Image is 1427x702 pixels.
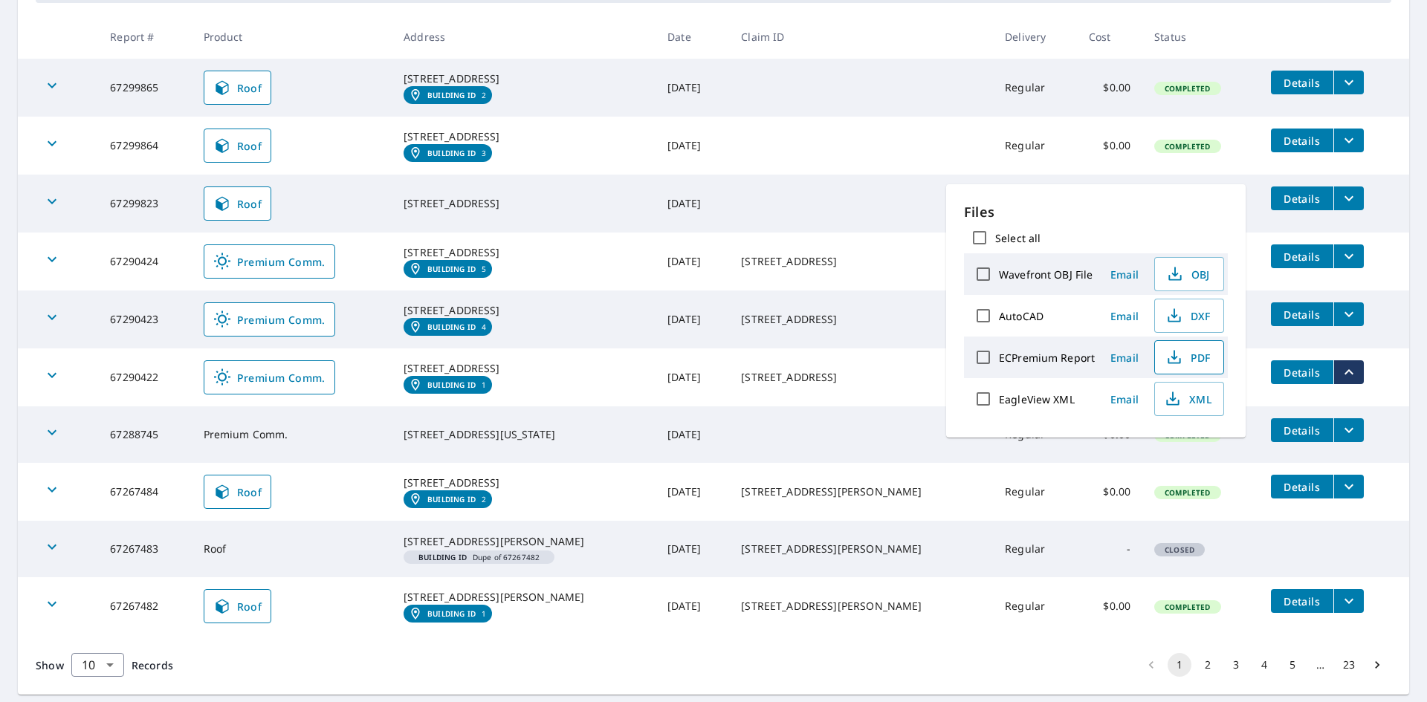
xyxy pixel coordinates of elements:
span: Details [1280,480,1324,494]
td: 67267484 [98,463,191,521]
em: Building ID [427,91,476,100]
td: [DATE] [656,521,729,577]
span: Email [1107,392,1142,406]
span: Completed [1156,487,1219,498]
td: Regular [993,463,1076,521]
span: Details [1280,134,1324,148]
a: Roof [204,71,272,105]
td: Regular [993,521,1076,577]
a: Roof [204,475,272,509]
em: Building ID [427,149,476,157]
label: EagleView XML [999,392,1075,406]
td: [STREET_ADDRESS][PERSON_NAME] [729,577,993,635]
span: Details [1280,76,1324,90]
em: Building ID [418,553,467,561]
td: 67299864 [98,117,191,175]
button: XML [1154,382,1224,416]
button: filesDropdownBtn-67267484 [1333,475,1364,498]
a: Building ID2 [404,490,492,508]
button: DXF [1154,299,1224,333]
td: [DATE] [656,348,729,406]
td: [STREET_ADDRESS] [729,348,993,406]
button: Email [1101,346,1148,369]
td: [DATE] [656,290,729,348]
td: $0.00 [1077,463,1143,521]
td: [DATE] [656,233,729,290]
span: Premium Comm. [213,368,326,386]
span: Details [1280,365,1324,380]
div: [STREET_ADDRESS] [404,475,644,490]
button: Go to page 2 [1196,653,1220,677]
button: page 1 [1168,653,1191,677]
td: [DATE] [656,406,729,463]
button: detailsBtn-67299823 [1271,186,1333,210]
button: filesDropdownBtn-67299864 [1333,129,1364,152]
th: Address [392,15,656,59]
em: Building ID [427,609,476,618]
nav: pagination navigation [1137,653,1391,677]
td: Regular [993,59,1076,117]
button: filesDropdownBtn-67290424 [1333,244,1364,268]
span: Records [132,658,173,672]
span: DXF [1164,307,1211,325]
button: detailsBtn-67299865 [1271,71,1333,94]
div: Show 10 records [71,653,124,677]
td: 67299823 [98,175,191,233]
div: [STREET_ADDRESS] [404,361,644,376]
td: 67288745 [98,406,191,463]
span: Completed [1156,83,1219,94]
span: Premium Comm. [213,253,326,270]
button: detailsBtn-67290423 [1271,302,1333,326]
td: Regular [993,175,1076,233]
a: Building ID1 [404,605,492,623]
a: Premium Comm. [204,360,335,394]
span: Roof [213,483,262,501]
button: filesDropdownBtn-67290423 [1333,302,1364,326]
span: Details [1280,192,1324,206]
div: [STREET_ADDRESS][US_STATE] [404,427,644,442]
a: Roof [204,186,272,221]
button: detailsBtn-67290422 [1271,360,1333,384]
th: Date [656,15,729,59]
td: [DATE] [656,175,729,233]
span: PDF [1164,348,1211,366]
th: Claim ID [729,15,993,59]
td: Roof [192,521,392,577]
div: [STREET_ADDRESS] [404,71,644,86]
span: Details [1280,594,1324,608]
button: Go to page 3 [1224,653,1248,677]
td: [STREET_ADDRESS] [729,290,993,348]
td: $0.00 [1077,577,1143,635]
span: Premium Comm. [213,311,326,328]
span: Show [36,658,64,672]
label: ECPremium Report [999,351,1095,365]
button: OBJ [1154,257,1224,291]
td: [STREET_ADDRESS] [729,233,993,290]
span: Email [1107,351,1142,365]
span: OBJ [1164,265,1211,283]
a: Building ID4 [404,318,492,336]
a: Premium Comm. [204,244,335,279]
button: PDF [1154,340,1224,374]
th: Cost [1077,15,1143,59]
th: Product [192,15,392,59]
button: Email [1101,388,1148,411]
td: 67267483 [98,521,191,577]
div: 10 [71,644,124,686]
td: 67290424 [98,233,191,290]
button: filesDropdownBtn-67288745 [1333,418,1364,442]
td: Regular [993,117,1076,175]
button: filesDropdownBtn-67299865 [1333,71,1364,94]
em: Building ID [427,380,476,389]
td: 67290422 [98,348,191,406]
th: Report # [98,15,191,59]
button: filesDropdownBtn-67267482 [1333,589,1364,613]
span: XML [1164,390,1211,408]
span: Email [1107,267,1142,282]
button: Go to next page [1365,653,1389,677]
p: Files [964,202,1228,222]
td: $0.00 [1077,175,1143,233]
td: [DATE] [656,59,729,117]
button: Email [1101,263,1148,286]
th: Status [1142,15,1258,59]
